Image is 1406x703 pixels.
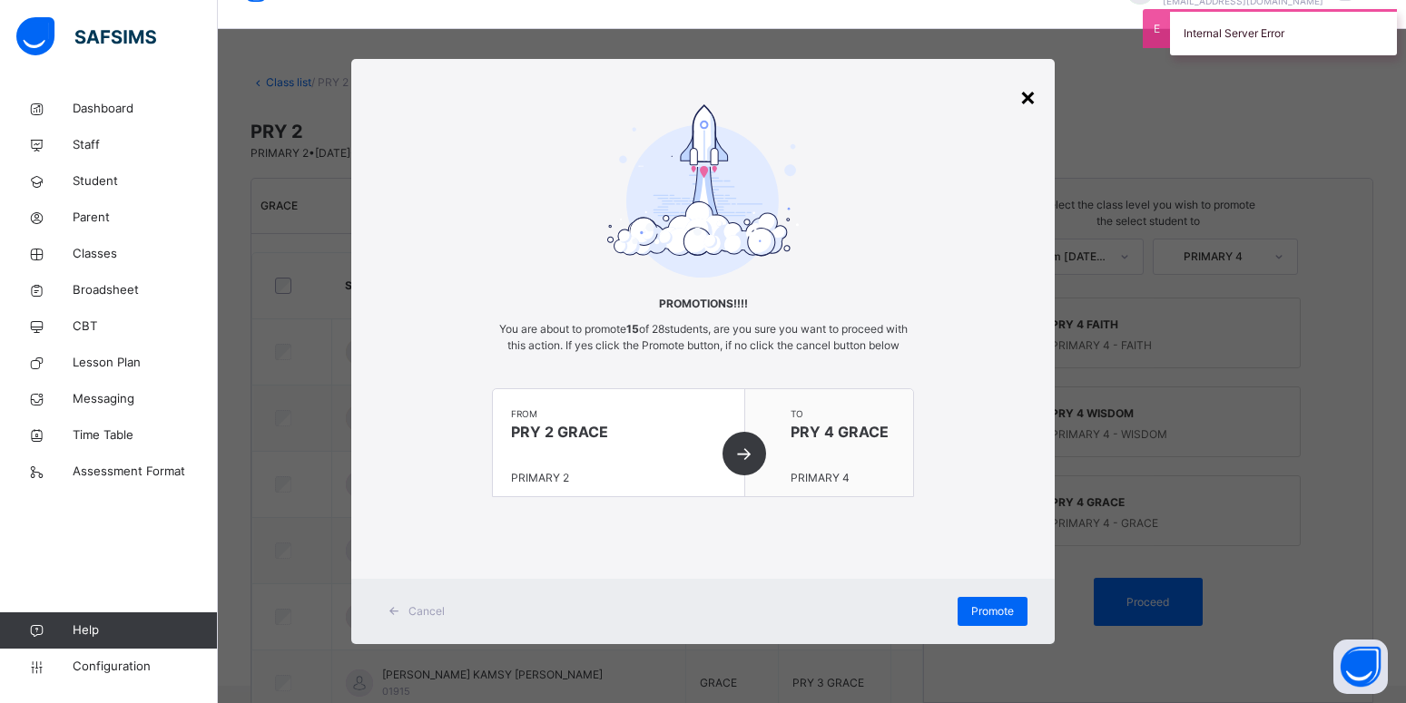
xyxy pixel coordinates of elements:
[73,354,218,372] span: Lesson Plan
[73,281,218,299] span: Broadsheet
[791,421,895,443] span: PRY 4 GRACE
[511,471,569,484] span: PRIMARY 2
[791,407,895,421] span: to
[73,390,218,408] span: Messaging
[73,426,218,444] span: Time Table
[73,245,218,263] span: Classes
[511,421,726,443] span: PRY 2 GRACE
[499,322,908,352] span: You are about to promote of 28 students, are you sure you want to proceed with this action. If ye...
[73,209,218,227] span: Parent
[626,322,639,336] b: 15
[607,104,800,278] img: take-off-ready.7d5f222c871c783a555a8f88bc8e2a46.svg
[492,296,914,312] span: Promotions!!!!
[73,136,218,154] span: Staff
[73,172,218,190] span: Student
[971,603,1014,620] span: Promote
[791,471,850,484] span: PRIMARY 4
[73,621,217,640] span: Help
[16,17,156,55] img: safsims
[73,317,218,336] span: CBT
[1170,9,1397,55] div: Internal Server Error
[73,658,217,676] span: Configuration
[511,407,726,421] span: from
[408,603,445,620] span: Cancel
[1019,77,1037,115] div: ×
[73,463,218,481] span: Assessment Format
[73,100,218,118] span: Dashboard
[1333,640,1388,694] button: Open asap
